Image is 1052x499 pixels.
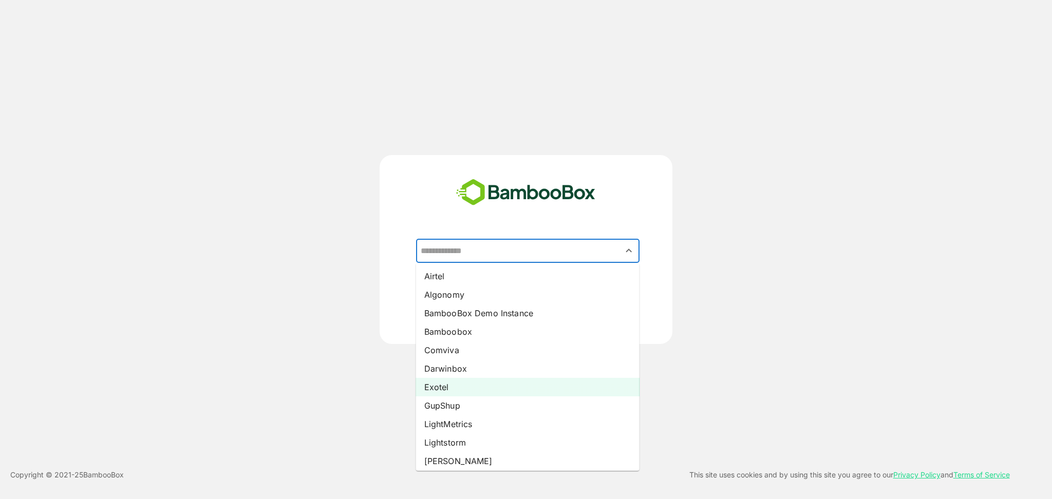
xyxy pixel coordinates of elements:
[416,452,640,470] li: [PERSON_NAME]
[689,469,1010,481] p: This site uses cookies and by using this site you agree to our and
[622,244,636,258] button: Close
[416,415,640,433] li: LightMetrics
[416,378,640,396] li: Exotel
[416,396,640,415] li: GupShup
[416,433,640,452] li: Lightstorm
[416,285,640,304] li: Algonomy
[416,470,640,489] li: RateGain
[416,359,640,378] li: Darwinbox
[416,322,640,341] li: Bamboobox
[416,304,640,322] li: BambooBox Demo Instance
[450,176,601,209] img: bamboobox
[416,267,640,285] li: Airtel
[953,470,1010,479] a: Terms of Service
[416,341,640,359] li: Comviva
[893,470,941,479] a: Privacy Policy
[10,469,124,481] p: Copyright © 2021- 25 BambooBox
